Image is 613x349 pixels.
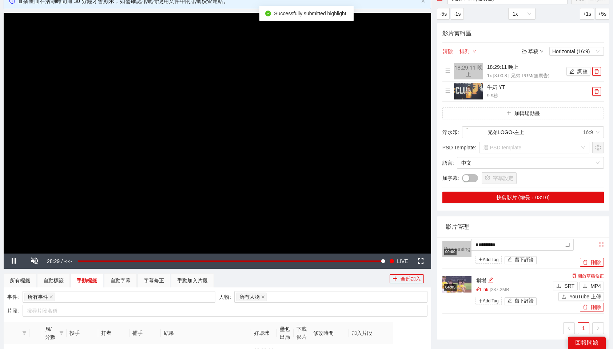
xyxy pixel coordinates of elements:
[552,47,601,55] span: Horizontal (16:9)
[522,47,544,55] div: 草稿
[582,283,588,289] span: download
[47,258,60,264] span: 28:29
[239,293,260,301] span: 所有人物
[556,283,561,289] span: download
[451,8,463,20] button: -1s
[475,287,480,292] span: link
[478,257,483,262] span: plus
[459,47,477,56] button: 排列down
[442,29,604,38] h4: 影片剪輯區
[564,282,574,290] span: SRT
[593,69,601,74] span: delete
[442,174,459,182] span: 加字幕 :
[444,249,457,255] div: 00:00
[219,291,234,303] label: 人物
[563,322,575,334] button: left
[454,63,483,79] img: 160x90.png
[488,277,493,283] span: edit
[507,298,512,304] span: edit
[567,326,571,330] span: left
[522,49,527,54] span: folder-open
[583,10,591,18] span: +1s
[437,8,450,20] button: -5s
[251,322,277,344] th: 好壞球
[553,282,578,290] button: downloadSRT
[442,276,471,293] img: fba21dc7-7538-4845-af2f-6a9683a7303e.jpg
[442,241,471,257] img: 320x180.png
[583,260,588,266] span: delete
[442,128,459,136] span: 浮水印 :
[475,287,489,292] a: linkLink
[475,297,502,305] span: Add Tag
[580,282,604,290] button: downloadMP4
[568,337,606,349] div: 回報問題
[569,293,601,301] span: YouTube 上傳
[578,322,589,334] li: 1
[507,257,512,263] span: edit
[583,305,588,310] span: delete
[580,303,604,311] button: delete刪除
[440,10,447,18] span: -5s
[540,50,544,53] span: down
[442,107,604,119] button: plus加轉場動畫
[387,254,410,269] button: Seek to live, currently playing live
[473,50,476,54] span: down
[61,258,63,264] span: /
[475,276,551,285] div: 開場
[390,274,424,283] button: plus全部加入
[261,295,265,299] span: close
[446,216,601,237] div: 影片管理
[580,8,594,20] button: +1s
[10,277,30,285] div: 所有標籤
[590,282,601,290] span: MP4
[592,322,604,334] button: right
[442,192,604,203] button: 快剪影片 (總長：03:10)
[130,322,161,344] th: 捕手
[110,277,131,285] div: 自動字幕
[598,10,606,18] span: +5s
[488,276,493,285] div: 編輯
[24,254,44,269] button: Unmute
[265,11,271,16] span: check-circle
[442,47,453,56] button: 清除
[49,295,53,299] span: close
[580,258,604,267] button: delete刪除
[475,256,502,264] span: Add Tag
[22,331,27,335] span: filter
[28,293,48,301] span: 所有事件
[177,277,208,285] div: 手動加入片段
[58,323,65,342] span: filter
[578,323,589,334] a: 1
[393,276,398,282] span: plus
[487,83,590,91] h4: 牛奶 YT
[43,277,64,285] div: 自動標籤
[487,93,590,100] p: 9.9 秒
[4,13,431,254] div: Video Player
[592,322,604,334] li: 下一頁
[558,292,604,301] button: uploadYouTube 上傳
[454,10,461,18] span: -1s
[59,331,64,335] span: filter
[596,326,600,330] span: right
[349,322,393,344] th: 加入片段
[21,331,28,335] span: filter
[98,322,130,344] th: 打者
[442,159,454,167] span: 語言 :
[563,322,575,334] li: 上一頁
[445,88,450,93] span: menu
[444,284,457,290] div: 04:05
[592,142,604,153] button: setting
[572,274,577,278] span: copy
[566,67,590,76] button: edit調整
[78,260,383,262] div: Progress Bar
[445,68,450,73] span: menu
[45,325,56,341] span: 局/分數
[277,322,294,344] th: 壘包出局
[569,69,574,75] span: edit
[466,128,482,137] img: %E5%85%84%E5%BC%9FLOGO-%E5%B7%A6%E4%B8%8A.png
[487,72,565,80] p: 1x | 3:00.8 | 兄弟-PGM(無廣告)
[513,8,531,19] span: 1x
[475,286,551,294] p: | 237.2 MB
[478,299,483,303] span: plus
[64,258,72,264] span: -:-:-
